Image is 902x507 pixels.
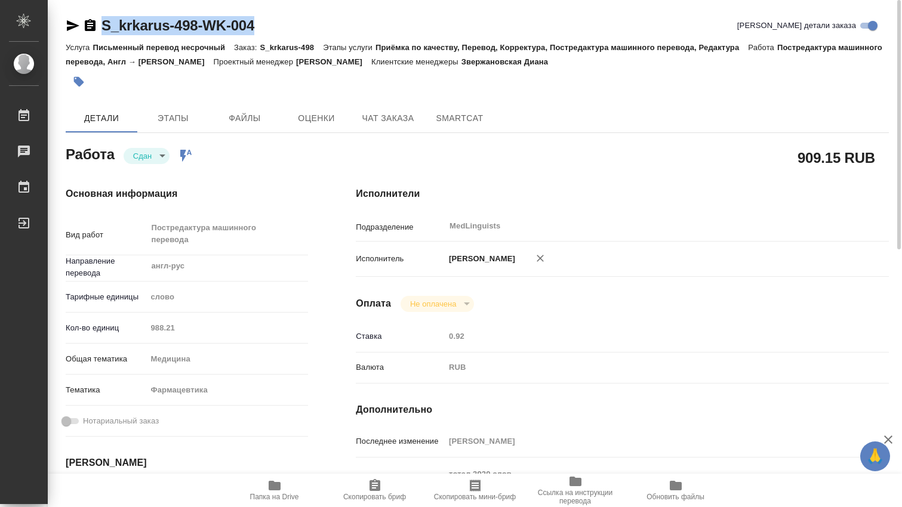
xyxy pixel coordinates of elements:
[101,17,254,33] a: S_krkarus-498-WK-004
[146,349,308,369] div: Медицина
[865,444,885,469] span: 🙏
[296,57,371,66] p: [PERSON_NAME]
[461,57,557,66] p: Звержановская Диана
[356,330,445,342] p: Ставка
[527,245,553,271] button: Удалить исполнителя
[525,474,626,507] button: Ссылка на инструкции перевода
[532,489,618,505] span: Ссылка на инструкции перевода
[371,57,461,66] p: Клиентские менеджеры
[66,229,146,241] p: Вид работ
[224,474,325,507] button: Папка на Drive
[356,361,445,373] p: Валюта
[323,43,375,52] p: Этапы услуги
[124,148,170,164] div: Сдан
[359,111,417,126] span: Чат заказа
[216,111,273,126] span: Файлы
[66,143,115,164] h2: Работа
[250,493,299,501] span: Папка на Drive
[66,255,146,279] p: Направление перевода
[260,43,323,52] p: S_krkarus-498
[66,353,146,365] p: Общая тематика
[425,474,525,507] button: Скопировать мини-бриф
[445,464,844,496] textarea: тотал 3920 слов КРКА Зилаксера® (Арипипразол), таблетки, 5 мг, 10 мг, 15 мг, 30 мг (ЕАЭС)
[83,18,97,33] button: Скопировать ссылку
[445,327,844,345] input: Пустое поле
[445,253,515,265] p: [PERSON_NAME]
[73,111,130,126] span: Детали
[748,43,777,52] p: Работа
[737,20,856,32] span: [PERSON_NAME] детали заказа
[66,456,308,470] h4: [PERSON_NAME]
[214,57,296,66] p: Проектный менеджер
[356,403,889,417] h4: Дополнительно
[356,221,445,233] p: Подразделение
[356,253,445,265] p: Исполнитель
[445,357,844,378] div: RUB
[860,441,890,471] button: 🙏
[146,380,308,400] div: Фармацевтика
[375,43,748,52] p: Приёмка по качеству, Перевод, Корректура, Постредактура машинного перевода, Редактура
[66,187,308,201] h4: Основная информация
[66,43,93,52] p: Услуга
[83,415,159,427] span: Нотариальный заказ
[343,493,406,501] span: Скопировать бриф
[66,322,146,334] p: Кол-во единиц
[445,432,844,450] input: Пустое поле
[356,187,889,201] h4: Исполнители
[66,18,80,33] button: Скопировать ссылку для ЯМессенджера
[798,147,875,168] h2: 909.15 RUB
[434,493,516,501] span: Скопировать мини-бриф
[144,111,202,126] span: Этапы
[66,384,146,396] p: Тематика
[288,111,345,126] span: Оценки
[146,319,308,336] input: Пустое поле
[356,296,391,311] h4: Оплата
[66,69,92,95] button: Добавить тэг
[234,43,260,52] p: Заказ:
[93,43,234,52] p: Письменный перевод несрочный
[431,111,488,126] span: SmartCat
[401,296,474,312] div: Сдан
[66,291,146,303] p: Тарифные единицы
[356,435,445,447] p: Последнее изменение
[146,287,308,307] div: слово
[626,474,726,507] button: Обновить файлы
[647,493,704,501] span: Обновить файлы
[130,151,155,161] button: Сдан
[407,299,460,309] button: Не оплачена
[325,474,425,507] button: Скопировать бриф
